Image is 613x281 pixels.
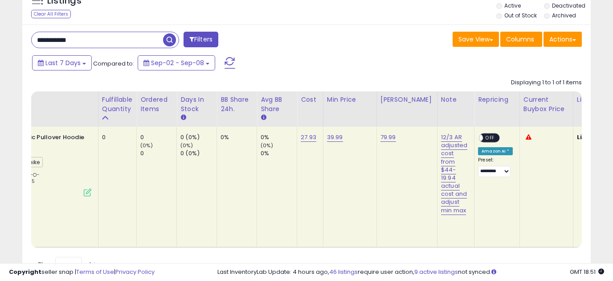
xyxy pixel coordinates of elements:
div: 0 [102,133,130,141]
small: Days In Stock. [180,114,186,122]
div: 0% [261,149,297,157]
div: 0 [140,133,176,141]
div: Repricing [478,95,516,104]
label: Active [504,2,521,9]
button: Columns [500,32,542,47]
a: 39.99 [327,133,343,142]
div: Fulfillable Quantity [102,95,133,114]
span: Last 7 Days [45,58,81,67]
div: Min Price [327,95,373,104]
small: (0%) [261,142,273,149]
a: 12/3 AR adjusted cost from $44-19.94 actual cost and adjust min max [441,133,467,215]
button: Save View [453,32,499,47]
div: Displaying 1 to 1 of 1 items [511,79,582,87]
button: Actions [544,32,582,47]
a: 79.99 [380,133,396,142]
small: (0%) [180,142,193,149]
a: Privacy Policy [115,268,155,276]
div: 0 [140,149,176,157]
label: Archived [552,12,576,19]
button: Last 7 Days [32,55,92,70]
div: Last InventoryLab Update: 4 hours ago, require user action, not synced. [217,268,604,277]
div: Ordered Items [140,95,173,114]
div: [PERSON_NAME] [380,95,433,104]
label: Out of Stock [504,12,537,19]
div: 0 (0%) [180,133,217,141]
a: Terms of Use [76,268,114,276]
div: Cost [301,95,319,104]
span: 2025-09-16 18:51 GMT [570,268,604,276]
div: Current Buybox Price [523,95,569,114]
button: Sep-02 - Sep-08 [138,55,215,70]
span: Sep-02 - Sep-08 [151,58,204,67]
div: Amazon AI * [478,147,513,155]
div: Days In Stock [180,95,213,114]
label: Deactivated [552,2,585,9]
a: 46 listings [329,268,358,276]
small: Avg BB Share. [261,114,266,122]
div: 0% [221,133,250,141]
span: nike [22,157,43,167]
div: Clear All Filters [31,10,71,18]
strong: Copyright [9,268,41,276]
div: Avg BB Share [261,95,293,114]
span: Columns [506,35,534,44]
div: Preset: [478,157,513,177]
a: 9 active listings [414,268,458,276]
div: 0% [261,133,297,141]
a: 27.93 [301,133,316,142]
span: Show: entries [38,260,102,269]
span: Compared to: [93,59,134,68]
div: seller snap | | [9,268,155,277]
button: Filters [184,32,218,47]
span: OFF [483,134,498,142]
div: Note [441,95,470,104]
div: BB Share 24h. [221,95,253,114]
div: 0 (0%) [180,149,217,157]
small: (0%) [140,142,153,149]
